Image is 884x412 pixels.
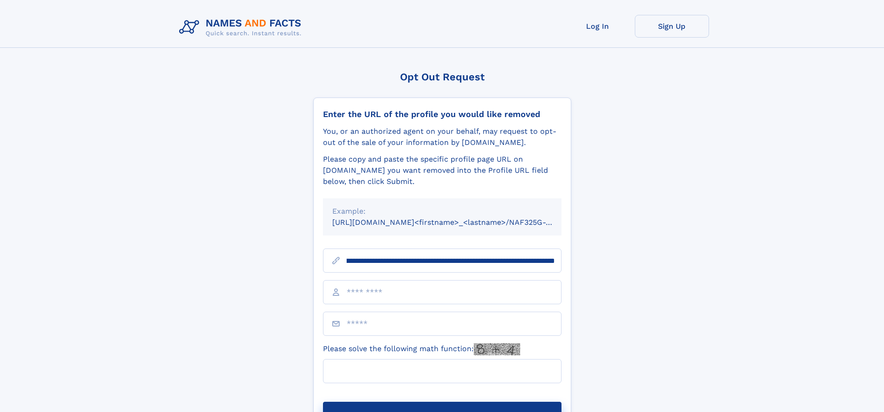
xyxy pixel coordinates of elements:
[332,218,579,227] small: [URL][DOMAIN_NAME]<firstname>_<lastname>/NAF325G-xxxxxxxx
[635,15,709,38] a: Sign Up
[561,15,635,38] a: Log In
[323,109,561,119] div: Enter the URL of the profile you would like removed
[323,343,520,355] label: Please solve the following math function:
[332,206,552,217] div: Example:
[313,71,571,83] div: Opt Out Request
[175,15,309,40] img: Logo Names and Facts
[323,126,561,148] div: You, or an authorized agent on your behalf, may request to opt-out of the sale of your informatio...
[323,154,561,187] div: Please copy and paste the specific profile page URL on [DOMAIN_NAME] you want removed into the Pr...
